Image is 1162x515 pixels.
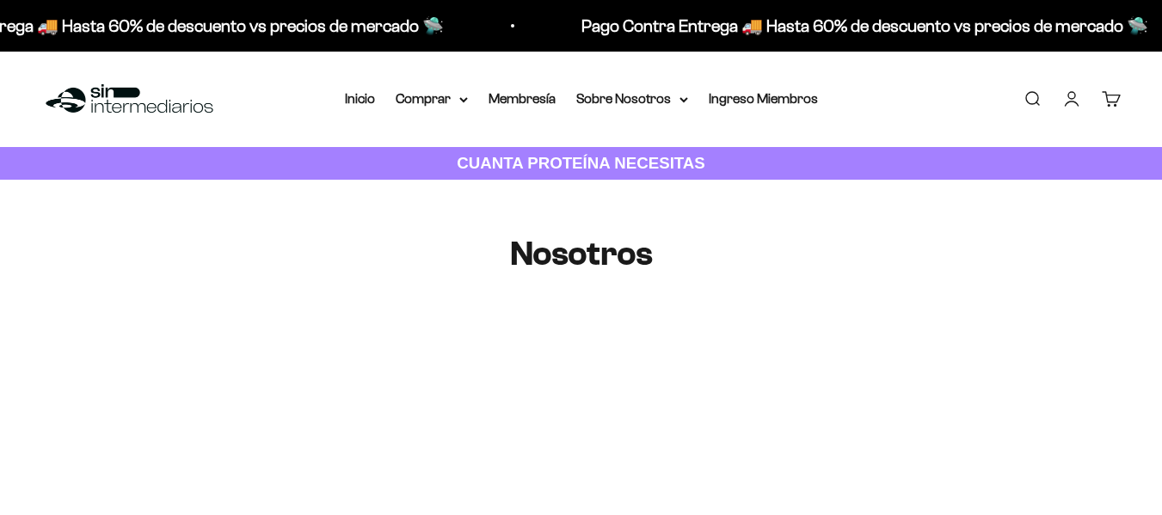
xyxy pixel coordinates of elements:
a: Ingreso Miembros [709,91,818,106]
h1: Nosotros [272,235,891,273]
summary: Sobre Nosotros [576,88,688,110]
a: Inicio [345,91,375,106]
a: Membresía [489,91,556,106]
strong: CUANTA PROTEÍNA NECESITAS [457,154,705,172]
p: Pago Contra Entrega 🚚 Hasta 60% de descuento vs precios de mercado 🛸 [574,12,1140,40]
summary: Comprar [396,88,468,110]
